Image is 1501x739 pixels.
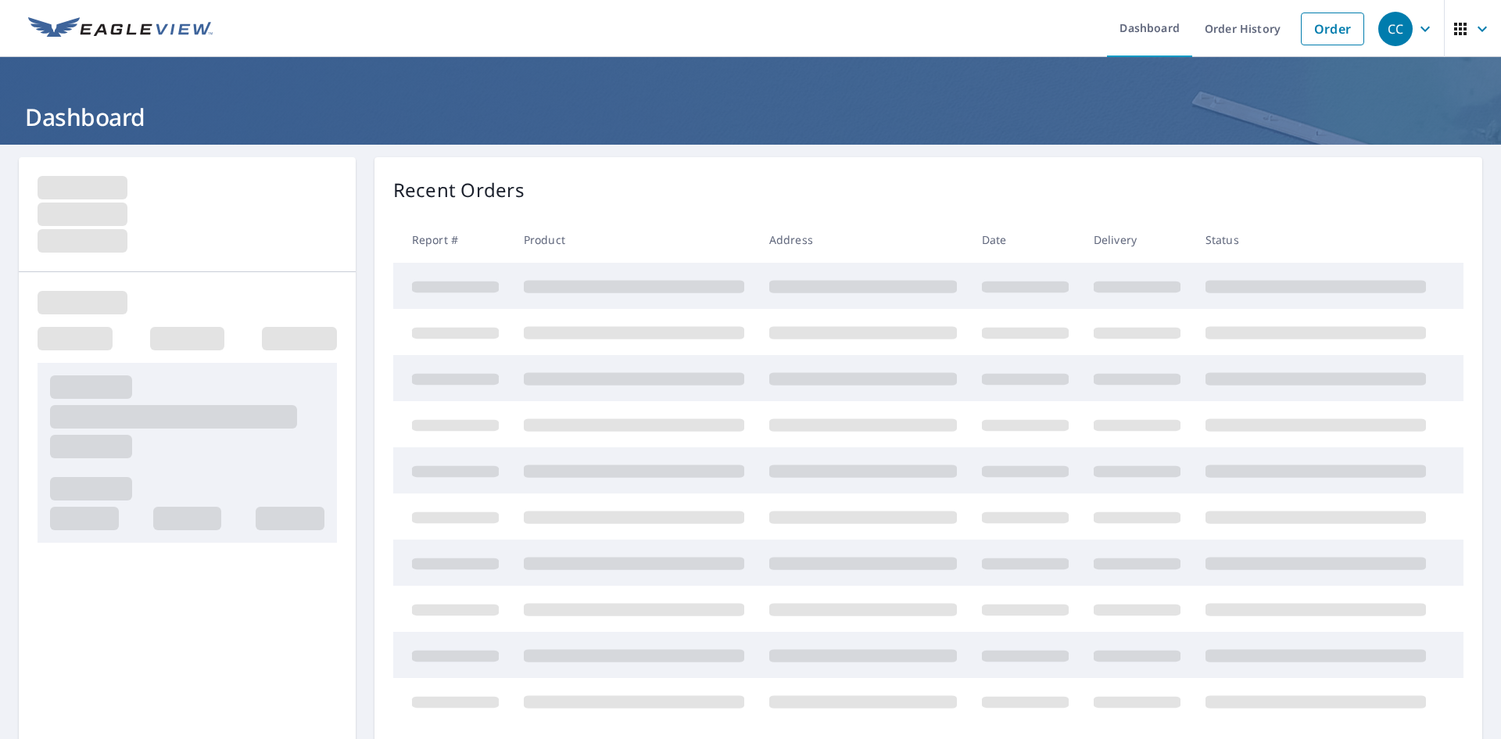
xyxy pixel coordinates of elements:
p: Recent Orders [393,176,525,204]
img: EV Logo [28,17,213,41]
th: Report # [393,217,511,263]
th: Status [1193,217,1438,263]
a: Order [1301,13,1364,45]
th: Product [511,217,757,263]
div: CC [1378,12,1413,46]
th: Address [757,217,969,263]
th: Delivery [1081,217,1193,263]
h1: Dashboard [19,101,1482,133]
th: Date [969,217,1081,263]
